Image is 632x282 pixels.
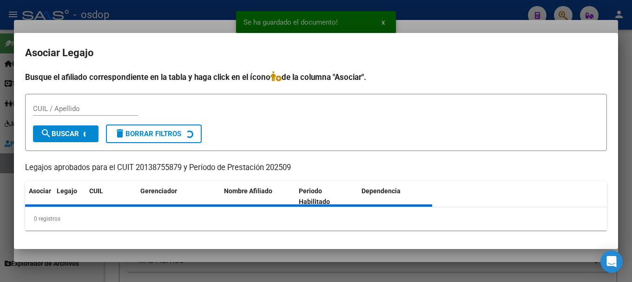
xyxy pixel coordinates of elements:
mat-icon: search [40,128,52,139]
span: Nombre Afiliado [224,187,272,195]
datatable-header-cell: Legajo [53,181,86,212]
span: Asociar [29,187,51,195]
span: Legajo [57,187,77,195]
span: CUIL [89,187,103,195]
div: Open Intercom Messenger [600,250,623,273]
mat-icon: delete [114,128,125,139]
span: Buscar [40,130,79,138]
button: Borrar Filtros [106,125,202,143]
datatable-header-cell: Nombre Afiliado [220,181,295,212]
datatable-header-cell: Periodo Habilitado [295,181,358,212]
datatable-header-cell: Asociar [25,181,53,212]
p: Legajos aprobados para el CUIT 20138755879 y Período de Prestación 202509 [25,162,607,174]
div: 0 registros [25,207,607,230]
span: Periodo Habilitado [299,187,330,205]
datatable-header-cell: CUIL [86,181,137,212]
span: Dependencia [362,187,401,195]
span: Borrar Filtros [114,130,181,138]
button: Buscar [33,125,99,142]
span: Gerenciador [140,187,177,195]
h2: Asociar Legajo [25,44,607,62]
datatable-header-cell: Gerenciador [137,181,220,212]
datatable-header-cell: Dependencia [358,181,433,212]
h4: Busque el afiliado correspondiente en la tabla y haga click en el ícono de la columna "Asociar". [25,71,607,83]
